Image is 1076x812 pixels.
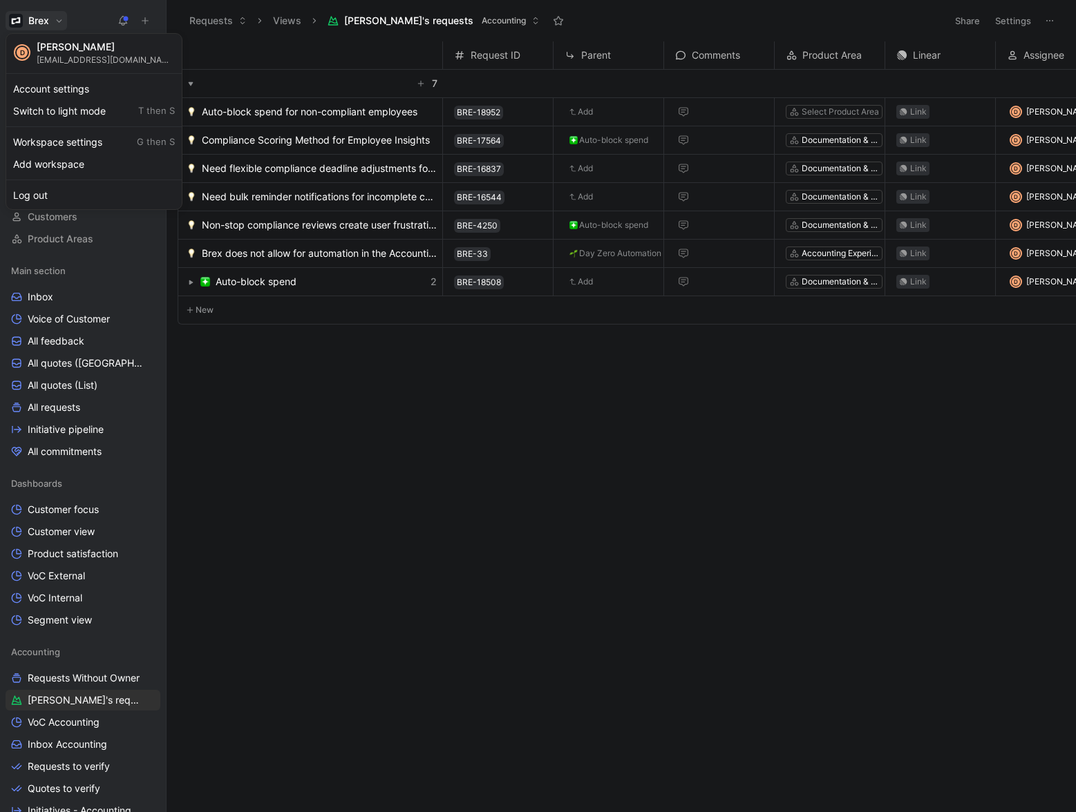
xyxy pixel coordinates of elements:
div: Account settings [9,78,179,100]
div: [EMAIL_ADDRESS][DOMAIN_NAME] [37,55,175,65]
div: D [15,46,29,59]
span: T then S [138,105,175,117]
div: Log out [9,184,179,206]
span: G then S [137,136,175,148]
div: Add workspace [9,153,179,175]
div: Workspace settings [9,131,179,153]
div: BrexBrex [6,33,182,210]
div: [PERSON_NAME] [37,41,175,53]
div: Switch to light mode [9,100,179,122]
